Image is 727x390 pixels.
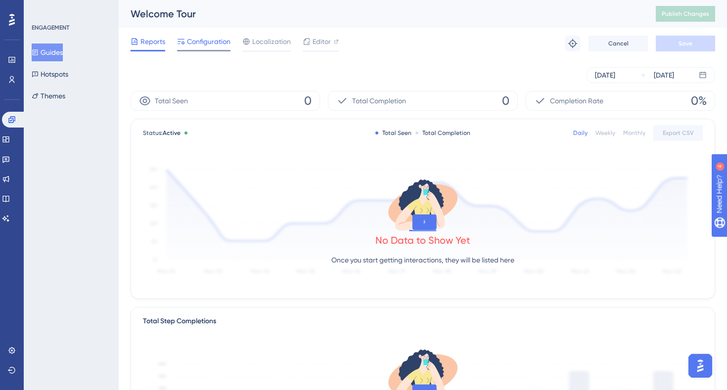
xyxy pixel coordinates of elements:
div: ENGAGEMENT [32,24,69,32]
button: Guides [32,43,63,61]
span: Export CSV [663,129,694,137]
div: [DATE] [595,69,615,81]
button: Hotspots [32,65,68,83]
button: Publish Changes [656,6,715,22]
div: Total Step Completions [143,315,216,327]
div: No Data to Show Yet [375,233,470,247]
span: Total Seen [155,95,188,107]
span: Completion Rate [550,95,603,107]
button: Export CSV [653,125,703,141]
span: Active [163,130,181,136]
span: Status: [143,129,181,137]
div: Welcome Tour [131,7,631,21]
span: Cancel [608,40,629,47]
span: Editor [313,36,331,47]
div: Daily [573,129,588,137]
span: Configuration [187,36,230,47]
span: Total Completion [352,95,406,107]
div: Weekly [595,129,615,137]
iframe: UserGuiding AI Assistant Launcher [685,351,715,381]
button: Save [656,36,715,51]
span: Publish Changes [662,10,709,18]
span: 0 [502,93,509,109]
button: Cancel [589,36,648,51]
button: Themes [32,87,65,105]
div: Monthly [623,129,645,137]
span: Need Help? [23,2,62,14]
p: Once you start getting interactions, they will be listed here [331,254,514,266]
span: 0% [691,93,707,109]
div: Total Completion [415,129,470,137]
span: Localization [252,36,291,47]
span: Save [679,40,692,47]
div: Total Seen [375,129,411,137]
span: 0 [304,93,312,109]
div: 4 [69,5,72,13]
span: Reports [140,36,165,47]
div: [DATE] [654,69,674,81]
